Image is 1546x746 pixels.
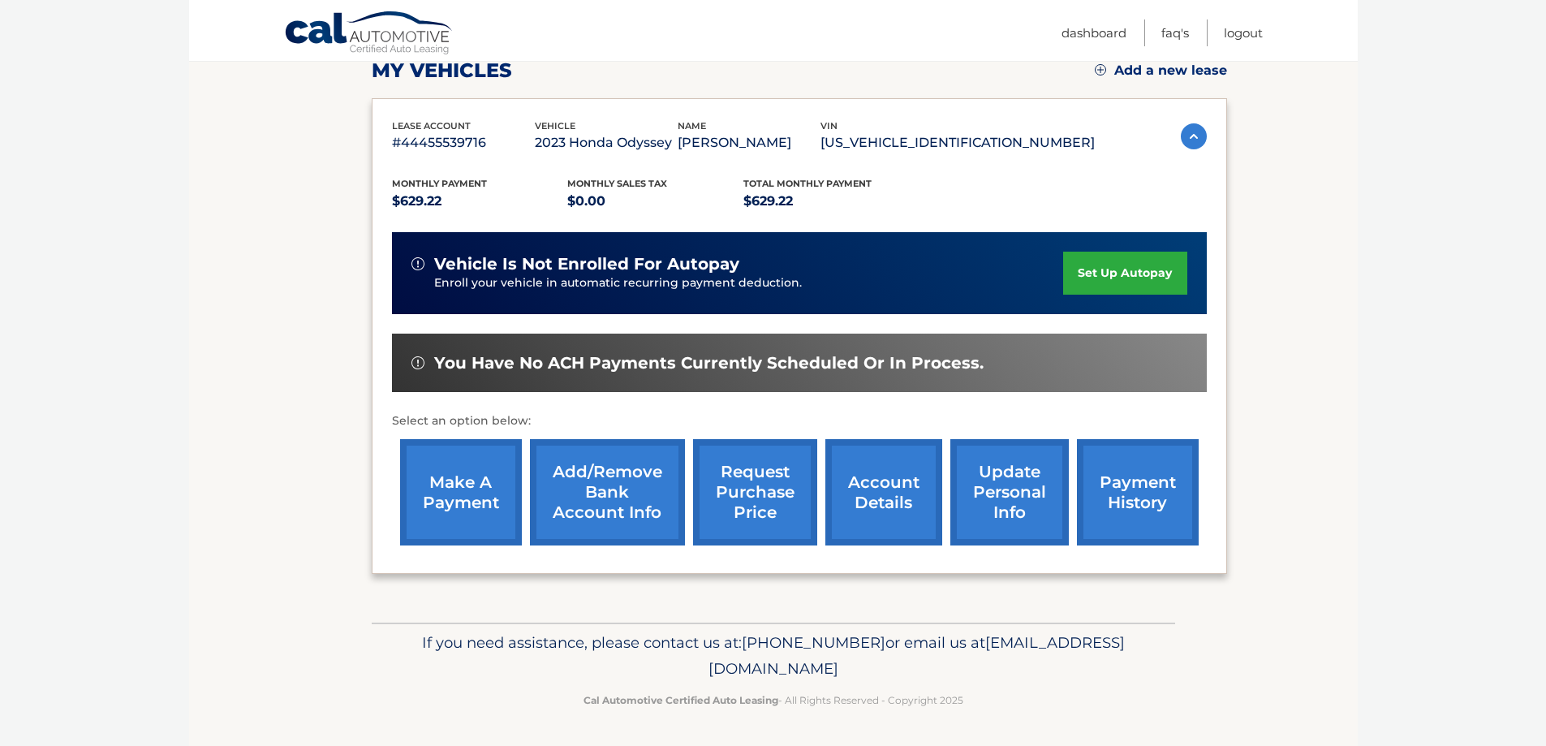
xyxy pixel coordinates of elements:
span: [PHONE_NUMBER] [742,633,885,652]
a: update personal info [950,439,1069,545]
a: make a payment [400,439,522,545]
span: Total Monthly Payment [743,178,872,189]
p: Select an option below: [392,412,1207,431]
a: payment history [1077,439,1199,545]
span: Monthly sales Tax [567,178,667,189]
p: #44455539716 [392,132,535,154]
span: You have no ACH payments currently scheduled or in process. [434,353,984,373]
a: Add/Remove bank account info [530,439,685,545]
span: name [678,120,706,132]
img: accordion-active.svg [1181,123,1207,149]
span: [EMAIL_ADDRESS][DOMAIN_NAME] [708,633,1125,678]
p: $629.22 [743,190,919,213]
a: FAQ's [1161,19,1189,46]
p: $0.00 [567,190,743,213]
span: vehicle is not enrolled for autopay [434,254,739,274]
a: Dashboard [1062,19,1126,46]
a: Cal Automotive [284,11,454,58]
a: Add a new lease [1095,63,1227,79]
a: account details [825,439,942,545]
img: add.svg [1095,64,1106,75]
h2: my vehicles [372,58,512,83]
span: Monthly Payment [392,178,487,189]
a: request purchase price [693,439,817,545]
p: [PERSON_NAME] [678,132,820,154]
a: Logout [1224,19,1263,46]
p: 2023 Honda Odyssey [535,132,678,154]
span: vin [820,120,838,132]
a: set up autopay [1063,252,1186,295]
img: alert-white.svg [411,356,424,369]
strong: Cal Automotive Certified Auto Leasing [584,694,778,706]
p: [US_VEHICLE_IDENTIFICATION_NUMBER] [820,132,1095,154]
p: $629.22 [392,190,568,213]
span: vehicle [535,120,575,132]
span: lease account [392,120,471,132]
p: - All Rights Reserved - Copyright 2025 [382,692,1165,709]
img: alert-white.svg [411,257,424,270]
p: Enroll your vehicle in automatic recurring payment deduction. [434,274,1064,292]
p: If you need assistance, please contact us at: or email us at [382,630,1165,682]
